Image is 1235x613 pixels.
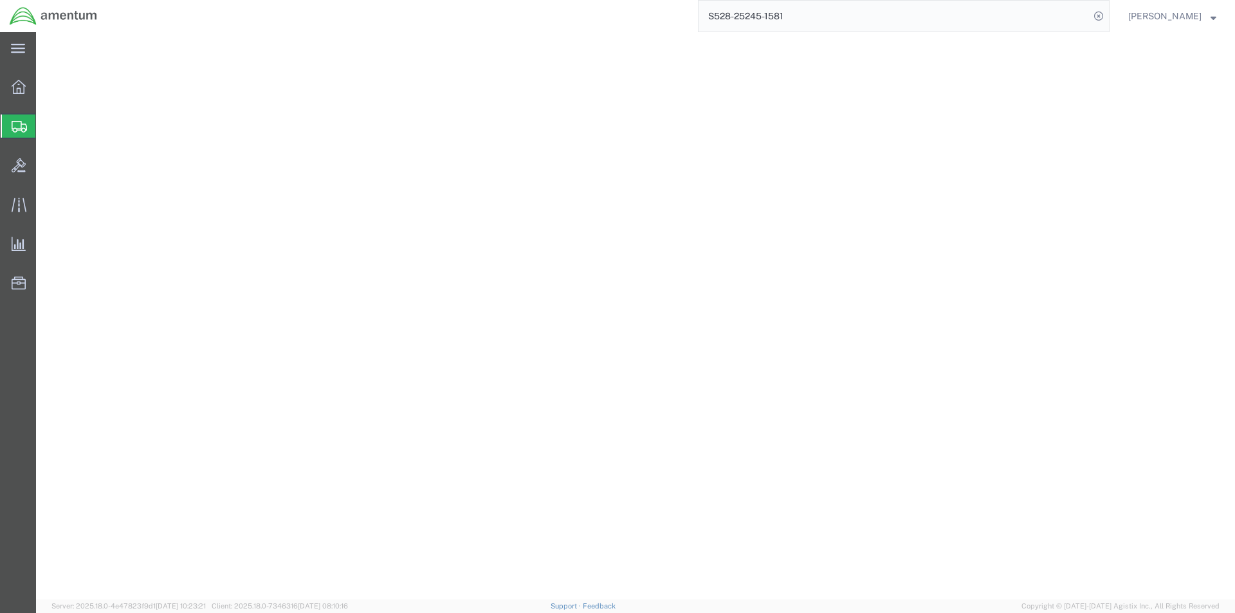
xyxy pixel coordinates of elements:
img: logo [9,6,98,26]
span: [DATE] 10:23:21 [156,602,206,610]
input: Search for shipment number, reference number [699,1,1090,32]
span: [DATE] 08:10:16 [298,602,348,610]
button: [PERSON_NAME] [1128,8,1217,24]
span: Client: 2025.18.0-7346316 [212,602,348,610]
span: Kajuan Barnwell [1128,9,1202,23]
iframe: FS Legacy Container [36,32,1235,599]
a: Feedback [583,602,616,610]
a: Support [551,602,583,610]
span: Server: 2025.18.0-4e47823f9d1 [51,602,206,610]
span: Copyright © [DATE]-[DATE] Agistix Inc., All Rights Reserved [1021,601,1220,612]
